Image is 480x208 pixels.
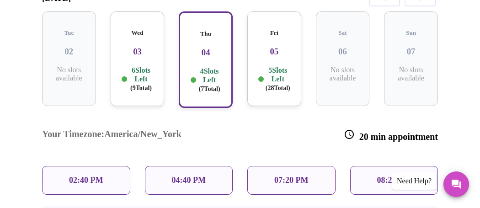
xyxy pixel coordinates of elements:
[323,47,363,57] h3: 06
[274,176,308,185] p: 07:20 PM
[42,129,181,142] h3: Your Timezone: America/New_York
[266,66,290,92] p: 5 Slots Left
[129,66,154,92] p: 6 Slots Left
[443,171,469,197] button: Messages
[130,85,152,91] span: ( 9 Total)
[49,29,89,37] h5: Tue
[187,48,224,58] h3: 04
[377,176,411,185] p: 08:20 PM
[323,29,363,37] h5: Sat
[49,47,89,57] h3: 02
[344,129,438,142] h3: 20 min appointment
[255,29,294,37] h5: Fri
[118,47,157,57] h3: 03
[69,176,103,185] p: 02:40 PM
[391,66,431,82] p: No slots available
[187,30,224,37] h5: Thu
[323,66,363,82] p: No slots available
[118,29,157,37] h5: Wed
[49,66,89,82] p: No slots available
[172,176,206,185] p: 04:40 PM
[391,47,431,57] h3: 07
[391,29,431,37] h5: Sun
[198,67,221,93] p: 4 Slots Left
[199,85,220,92] span: ( 7 Total)
[392,172,436,190] div: Need Help?
[255,47,294,57] h3: 05
[266,85,290,91] span: ( 28 Total)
